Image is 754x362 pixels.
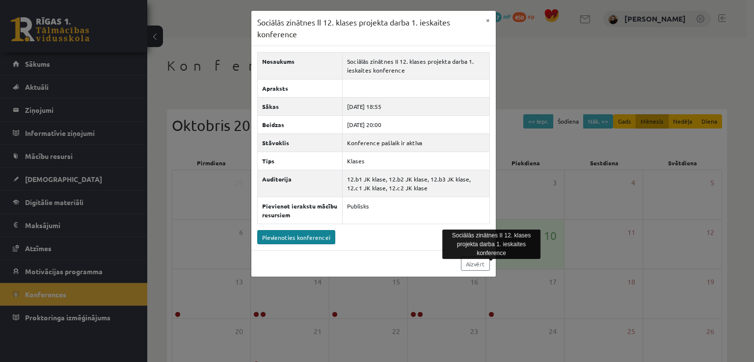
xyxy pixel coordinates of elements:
[257,98,343,116] th: Sākas
[343,152,489,170] td: Klases
[343,98,489,116] td: [DATE] 18:55
[257,52,343,79] th: Nosaukums
[257,197,343,224] th: Pievienot ierakstu mācību resursiem
[343,170,489,197] td: 12.b1 JK klase, 12.b2 JK klase, 12.b3 JK klase, 12.c1 JK klase, 12.c2 JK klase
[343,134,489,152] td: Konference pašlaik ir aktīva
[461,257,490,271] a: Aizvērt
[257,17,480,40] h3: Sociālās zinātnes II 12. klases projekta darba 1. ieskaites konference
[257,152,343,170] th: Tips
[257,170,343,197] th: Auditorija
[257,230,335,244] a: Pievienoties konferencei
[343,197,489,224] td: Publisks
[257,79,343,98] th: Apraksts
[343,116,489,134] td: [DATE] 20:00
[343,52,489,79] td: Sociālās zinātnes II 12. klases projekta darba 1. ieskaites konference
[257,134,343,152] th: Stāvoklis
[480,11,496,29] button: ×
[257,116,343,134] th: Beidzas
[442,230,540,259] div: Sociālās zinātnes II 12. klases projekta darba 1. ieskaites konference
